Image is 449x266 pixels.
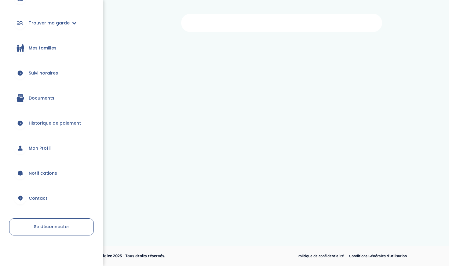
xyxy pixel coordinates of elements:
a: Contact [9,187,94,209]
a: Conditions Générales d’Utilisation [347,252,409,260]
span: Contact [29,195,47,202]
span: Mes familles [29,45,57,51]
a: Notifications [9,162,94,184]
a: Politique de confidentialité [295,252,346,260]
span: Se déconnecter [34,224,69,230]
a: Documents [9,87,94,109]
span: Suivi horaires [29,70,58,76]
span: Historique de paiement [29,120,81,126]
span: Mon Profil [29,145,51,151]
a: Suivi horaires [9,62,94,84]
p: © Kidlee 2025 - Tous droits réservés. [97,253,250,259]
span: Documents [29,95,54,101]
span: Notifications [29,170,57,177]
a: Mon Profil [9,137,94,159]
a: Historique de paiement [9,112,94,134]
a: Mes familles [9,37,94,59]
span: Trouver ma garde [29,20,70,26]
a: Se déconnecter [9,218,94,235]
a: Trouver ma garde [9,12,94,34]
